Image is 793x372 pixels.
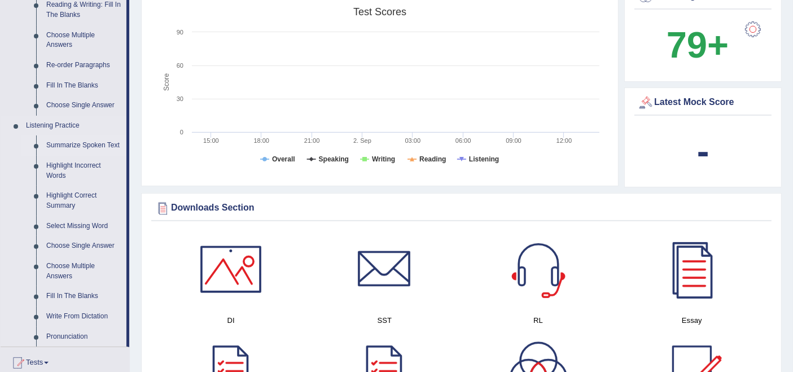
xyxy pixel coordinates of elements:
a: Highlight Incorrect Words [41,156,126,186]
text: 06:00 [455,137,471,144]
text: 21:00 [304,137,320,144]
a: Re-order Paragraphs [41,55,126,76]
a: Choose Multiple Answers [41,25,126,55]
text: 12:00 [557,137,572,144]
text: 30 [177,95,183,102]
tspan: Writing [372,155,395,163]
a: Choose Single Answer [41,95,126,116]
tspan: Reading [419,155,446,163]
tspan: Test scores [353,6,406,17]
a: Write From Dictation [41,307,126,327]
tspan: Listening [469,155,499,163]
div: Latest Mock Score [637,94,769,111]
h4: RL [467,314,610,326]
text: 15:00 [203,137,219,144]
b: - [697,130,709,172]
tspan: 2. Sep [353,137,371,144]
text: 03:00 [405,137,421,144]
a: Fill In The Blanks [41,286,126,307]
text: 09:00 [506,137,522,144]
a: Choose Multiple Answers [41,256,126,286]
text: 90 [177,29,183,36]
a: Choose Single Answer [41,236,126,256]
tspan: Score [163,73,170,91]
h4: SST [313,314,455,326]
a: Select Missing Word [41,216,126,237]
h4: Essay [621,314,763,326]
h4: DI [160,314,302,326]
text: 60 [177,62,183,69]
a: Highlight Correct Summary [41,186,126,216]
text: 0 [180,129,183,135]
tspan: Overall [272,155,295,163]
a: Fill In The Blanks [41,76,126,96]
a: Summarize Spoken Text [41,135,126,156]
text: 18:00 [254,137,270,144]
tspan: Speaking [319,155,349,163]
div: Downloads Section [154,200,769,217]
a: Listening Practice [21,116,126,136]
b: 79+ [667,24,729,65]
a: Pronunciation [41,327,126,347]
